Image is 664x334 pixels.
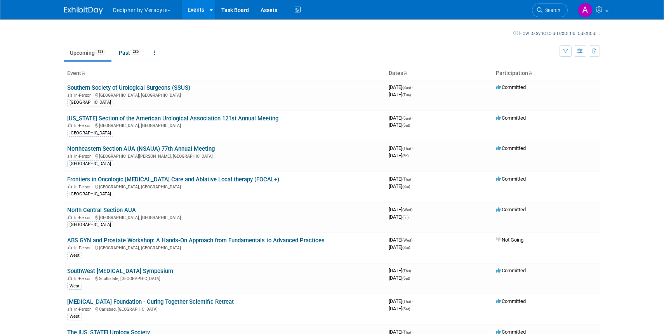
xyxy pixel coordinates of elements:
span: (Thu) [402,146,411,151]
img: In-Person Event [68,215,72,219]
div: [GEOGRAPHIC_DATA], [GEOGRAPHIC_DATA] [67,92,382,98]
a: SouthWest [MEDICAL_DATA] Symposium [67,268,173,275]
span: - [412,84,413,90]
span: [DATE] [389,268,413,273]
span: [DATE] [389,306,410,311]
span: - [412,268,413,273]
div: [GEOGRAPHIC_DATA] [67,221,113,228]
span: [DATE] [389,92,411,97]
div: Scottsdale, [GEOGRAPHIC_DATA] [67,275,382,281]
div: West [67,313,82,320]
span: [DATE] [389,122,410,128]
div: [GEOGRAPHIC_DATA] [67,160,113,167]
img: In-Person Event [68,93,72,97]
a: Sort by Event Name [81,70,85,76]
span: [DATE] [389,145,413,151]
div: [GEOGRAPHIC_DATA], [GEOGRAPHIC_DATA] [67,122,382,128]
img: In-Person Event [68,245,72,249]
span: [DATE] [389,237,415,243]
div: [GEOGRAPHIC_DATA], [GEOGRAPHIC_DATA] [67,244,382,250]
th: Participation [493,67,600,80]
span: (Sat) [402,184,410,189]
img: In-Person Event [68,154,72,158]
span: Committed [496,84,526,90]
div: [GEOGRAPHIC_DATA] [67,99,113,106]
span: [DATE] [389,176,413,182]
span: [DATE] [389,183,410,189]
a: Sort by Start Date [403,70,407,76]
span: (Fri) [402,215,408,219]
div: [GEOGRAPHIC_DATA] [67,191,113,198]
div: West [67,283,82,290]
a: Past286 [113,45,147,60]
span: [DATE] [389,115,413,121]
span: (Thu) [402,269,411,273]
span: (Wed) [402,208,412,212]
span: In-Person [74,215,94,220]
span: (Sat) [402,276,410,280]
span: Committed [496,207,526,212]
span: [DATE] [389,207,415,212]
span: Not Going [496,237,523,243]
div: Carlsbad, [GEOGRAPHIC_DATA] [67,306,382,312]
span: - [412,145,413,151]
span: In-Person [74,245,94,250]
span: In-Person [74,93,94,98]
a: Southern Society of Urological Surgeons (SSUS) [67,84,190,91]
span: Committed [496,176,526,182]
a: How to sync to an external calendar... [513,30,600,36]
a: Upcoming128 [64,45,111,60]
div: [GEOGRAPHIC_DATA][PERSON_NAME], [GEOGRAPHIC_DATA] [67,153,382,159]
a: Sort by Participation Type [528,70,532,76]
img: In-Person Event [68,276,72,280]
img: In-Person Event [68,123,72,127]
a: Northeastern Section AUA (NSAUA) 77th Annual Meeting [67,145,215,152]
span: In-Person [74,276,94,281]
span: (Sat) [402,245,410,250]
span: [DATE] [389,214,408,220]
span: In-Person [74,123,94,128]
div: West [67,252,82,259]
span: [DATE] [389,244,410,250]
img: Amy Wahba [578,3,593,17]
span: Committed [496,145,526,151]
img: ExhibitDay [64,7,103,14]
a: Frontiers in Oncologic [MEDICAL_DATA] Care and Ablative Local therapy (FOCAL+) [67,176,279,183]
span: In-Person [74,307,94,312]
span: - [412,176,413,182]
span: - [414,237,415,243]
span: (Wed) [402,238,412,242]
div: [GEOGRAPHIC_DATA] [67,130,113,137]
div: [GEOGRAPHIC_DATA], [GEOGRAPHIC_DATA] [67,214,382,220]
div: [GEOGRAPHIC_DATA], [GEOGRAPHIC_DATA] [67,183,382,190]
span: [DATE] [389,84,413,90]
span: (Sun) [402,116,411,120]
span: [DATE] [389,298,413,304]
span: In-Person [74,154,94,159]
img: In-Person Event [68,184,72,188]
a: ABS GYN and Prostate Workshop: A Hands-On Approach from Fundamentals to Advanced Practices [67,237,325,244]
a: Search [532,3,568,17]
span: (Thu) [402,299,411,304]
span: In-Person [74,184,94,190]
span: 128 [95,49,106,55]
span: 286 [130,49,141,55]
span: (Fri) [402,154,408,158]
span: Committed [496,115,526,121]
span: (Sat) [402,123,410,127]
a: North Central Section AUA [67,207,136,214]
img: In-Person Event [68,307,72,311]
span: (Tue) [402,93,411,97]
span: - [414,207,415,212]
span: Committed [496,268,526,273]
span: Search [542,7,560,13]
span: (Thu) [402,177,411,181]
span: - [412,115,413,121]
span: Committed [496,298,526,304]
a: [MEDICAL_DATA] Foundation - Curing Together Scientific Retreat [67,298,234,305]
th: Event [64,67,386,80]
a: [US_STATE] Section of the American Urological Association 121st Annual Meeting [67,115,278,122]
th: Dates [386,67,493,80]
span: [DATE] [389,275,410,281]
span: - [412,298,413,304]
